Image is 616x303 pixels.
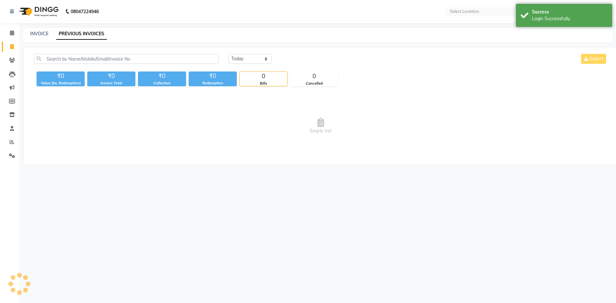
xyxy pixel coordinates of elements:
[532,9,607,15] div: Success
[56,28,107,40] a: PREVIOUS INVOICES
[37,80,85,86] div: Value (Ex. Redemption)
[240,81,287,86] div: Bills
[37,72,85,80] div: ₹0
[189,80,237,86] div: Redemption
[290,81,338,86] div: Cancelled
[532,15,607,22] div: Login Successfully.
[189,72,237,80] div: ₹0
[290,72,338,81] div: 0
[71,3,99,21] b: 08047224946
[138,80,186,86] div: Collection
[16,3,60,21] img: logo
[450,8,479,15] div: Select Location
[138,72,186,80] div: ₹0
[87,72,135,80] div: ₹0
[30,31,48,37] a: INVOICE
[34,94,607,158] span: Empty list
[240,72,287,81] div: 0
[87,80,135,86] div: Invoice Total
[34,54,219,64] input: Search by Name/Mobile/Email/Invoice No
